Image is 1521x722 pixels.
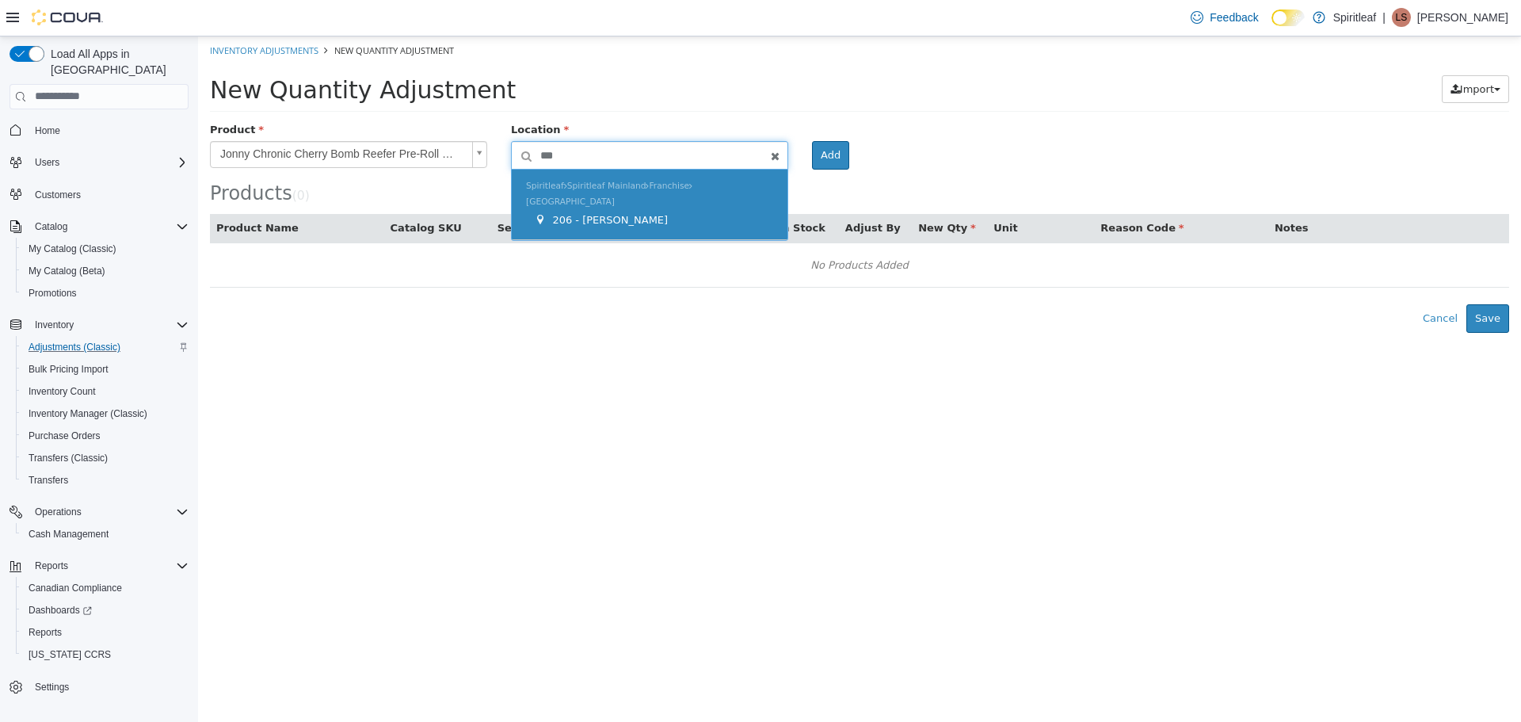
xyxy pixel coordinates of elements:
[3,314,195,336] button: Inventory
[299,184,445,200] button: Serial / Package Number
[22,404,154,423] a: Inventory Manager (Classic)
[29,153,66,172] button: Users
[13,105,268,131] span: Jonny Chronic Cherry Bomb Reefer Pre-Roll - 10 x .5g
[35,220,67,233] span: Catalog
[22,382,102,401] a: Inventory Count
[193,184,267,200] button: Catalog SKU
[1210,10,1258,25] span: Feedback
[29,363,109,376] span: Bulk Pricing Import
[44,46,189,78] span: Load All Apps in [GEOGRAPHIC_DATA]
[12,87,66,99] span: Product
[1333,8,1376,27] p: Spiritleaf
[1392,8,1411,27] div: Lorrie S
[22,338,127,357] a: Adjustments (Classic)
[29,287,77,300] span: Promotions
[16,577,195,599] button: Canadian Compliance
[29,502,88,521] button: Operations
[29,315,189,334] span: Inventory
[22,338,189,357] span: Adjustments (Classic)
[29,556,74,575] button: Reports
[35,189,81,201] span: Customers
[29,556,189,575] span: Reports
[16,644,195,666] button: [US_STATE] CCRS
[29,582,122,594] span: Canadian Compliance
[3,501,195,523] button: Operations
[1268,268,1311,296] button: Save
[22,262,112,281] a: My Catalog (Beta)
[35,124,60,137] span: Home
[614,105,651,133] button: Add
[22,360,115,379] a: Bulk Pricing Import
[29,185,189,204] span: Customers
[1382,8,1386,27] p: |
[3,216,195,238] button: Catalog
[29,120,189,140] span: Home
[1184,2,1264,33] a: Feedback
[12,40,318,67] span: New Quantity Adjustment
[22,645,117,664] a: [US_STATE] CCRS
[22,645,189,664] span: Washington CCRS
[29,452,108,464] span: Transfers (Classic)
[313,87,371,99] span: Location
[1262,47,1296,59] span: Import
[12,105,289,132] a: Jonny Chronic Cherry Bomb Reefer Pre-Roll - 10 x .5g
[29,217,189,236] span: Catalog
[29,315,80,334] button: Inventory
[22,601,189,620] span: Dashboards
[29,341,120,353] span: Adjustments (Classic)
[22,471,74,490] a: Transfers
[29,121,67,140] a: Home
[22,426,189,445] span: Purchase Orders
[12,146,94,168] span: Products
[29,185,87,204] a: Customers
[22,449,114,468] a: Transfers (Classic)
[12,8,120,20] a: Inventory Adjustments
[22,601,98,620] a: Dashboards
[22,360,189,379] span: Bulk Pricing Import
[1271,10,1305,26] input: Dark Mode
[35,156,59,169] span: Users
[29,604,92,617] span: Dashboards
[16,260,195,282] button: My Catalog (Beta)
[22,239,123,258] a: My Catalog (Classic)
[29,678,75,697] a: Settings
[29,528,109,541] span: Cash Management
[328,144,494,170] span: Spiritleaf Spiritleaf Mainland Franchise [GEOGRAPHIC_DATA]
[29,648,111,661] span: [US_STATE] CCRS
[1216,268,1268,296] button: Cancel
[29,474,68,487] span: Transfers
[3,119,195,142] button: Home
[902,185,985,197] span: Reason Code
[16,403,195,425] button: Inventory Manager (Classic)
[1077,184,1113,200] button: Notes
[795,184,822,200] button: Unit
[22,623,68,642] a: Reports
[1396,8,1408,27] span: LS
[1417,8,1508,27] p: [PERSON_NAME]
[29,153,189,172] span: Users
[3,151,195,174] button: Users
[16,447,195,469] button: Transfers (Classic)
[94,152,112,166] small: ( )
[647,184,706,200] button: Adjust By
[99,152,107,166] span: 0
[35,506,82,518] span: Operations
[29,385,96,398] span: Inventory Count
[16,238,195,260] button: My Catalog (Classic)
[22,525,115,544] a: Cash Management
[1271,26,1272,27] span: Dark Mode
[29,502,189,521] span: Operations
[22,579,128,598] a: Canadian Compliance
[22,262,189,281] span: My Catalog (Beta)
[32,10,103,25] img: Cova
[22,579,189,598] span: Canadian Compliance
[16,469,195,491] button: Transfers
[354,178,470,189] span: 206 - [PERSON_NAME]
[29,407,147,420] span: Inventory Manager (Classic)
[720,185,778,197] span: New Qty
[22,623,189,642] span: Reports
[29,430,101,442] span: Purchase Orders
[35,319,74,331] span: Inventory
[136,8,256,20] span: New Quantity Adjustment
[16,425,195,447] button: Purchase Orders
